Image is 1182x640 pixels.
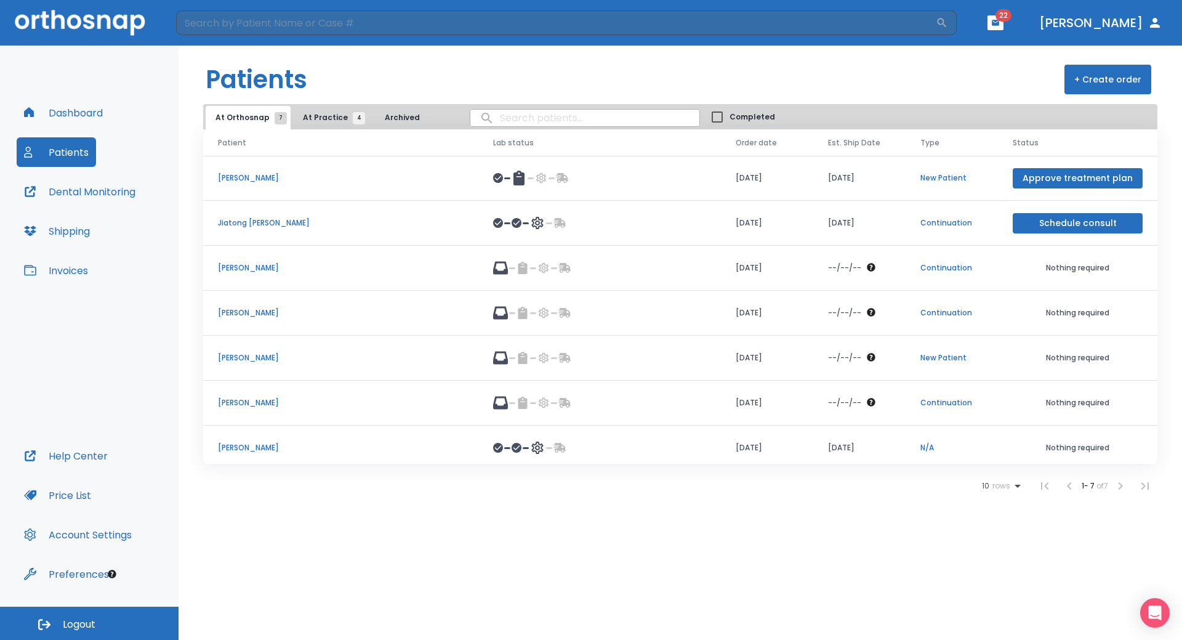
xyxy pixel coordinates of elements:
button: Archived [371,106,433,129]
h1: Patients [206,61,307,98]
p: --/--/-- [828,307,861,318]
button: + Create order [1064,65,1151,94]
span: At Orthosnap [215,112,281,123]
span: rows [989,482,1010,490]
td: [DATE] [813,426,906,471]
div: The date will be available after approving treatment plan [828,307,891,318]
div: Open Intercom Messenger [1140,598,1170,628]
button: Dashboard [17,98,110,128]
button: Shipping [17,216,97,246]
button: Preferences [17,559,116,589]
td: [DATE] [813,201,906,246]
p: Continuation [920,397,983,408]
p: Continuation [920,217,983,229]
span: Patient [218,137,246,148]
td: [DATE] [813,156,906,201]
button: [PERSON_NAME] [1034,12,1167,34]
p: [PERSON_NAME] [218,397,464,408]
p: [PERSON_NAME] [218,352,464,363]
p: Continuation [920,307,983,318]
p: Continuation [920,262,983,273]
button: Schedule consult [1013,213,1143,233]
p: Nothing required [1013,442,1143,453]
img: Orthosnap [15,10,145,35]
div: The date will be available after approving treatment plan [828,397,891,408]
input: search [470,106,699,130]
span: Lab status [493,137,534,148]
span: Logout [63,618,95,631]
p: [PERSON_NAME] [218,442,464,453]
td: [DATE] [721,336,813,381]
button: Patients [17,137,96,167]
p: [PERSON_NAME] [218,172,464,184]
p: New Patient [920,172,983,184]
span: Est. Ship Date [828,137,880,148]
button: Account Settings [17,520,139,549]
input: Search by Patient Name or Case # [176,10,936,35]
div: The date will be available after approving treatment plan [828,352,891,363]
p: --/--/-- [828,262,861,273]
p: Nothing required [1013,307,1143,318]
p: N/A [920,442,983,453]
p: Nothing required [1013,397,1143,408]
button: Approve treatment plan [1013,168,1143,188]
p: Nothing required [1013,352,1143,363]
span: 4 [353,112,365,124]
p: Nothing required [1013,262,1143,273]
button: Dental Monitoring [17,177,143,206]
p: --/--/-- [828,397,861,408]
p: New Patient [920,352,983,363]
span: of 7 [1096,480,1108,491]
td: [DATE] [721,156,813,201]
td: [DATE] [721,426,813,471]
div: tabs [206,106,435,129]
span: Type [920,137,939,148]
p: --/--/-- [828,352,861,363]
p: [PERSON_NAME] [218,262,464,273]
p: Jiatong [PERSON_NAME] [218,217,464,229]
span: 10 [982,482,989,490]
p: [PERSON_NAME] [218,307,464,318]
div: Tooltip anchor [107,569,118,580]
span: 1 - 7 [1082,480,1096,491]
span: At Practice [303,112,359,123]
button: Help Center [17,441,115,471]
td: [DATE] [721,291,813,336]
div: The date will be available after approving treatment plan [828,262,891,273]
td: [DATE] [721,246,813,291]
button: Invoices [17,256,95,285]
td: [DATE] [721,201,813,246]
td: [DATE] [721,381,813,426]
span: 22 [995,9,1011,22]
span: Order date [736,137,777,148]
span: Completed [730,111,775,123]
button: Price List [17,480,98,510]
span: Status [1013,137,1039,148]
span: 7 [275,112,287,124]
